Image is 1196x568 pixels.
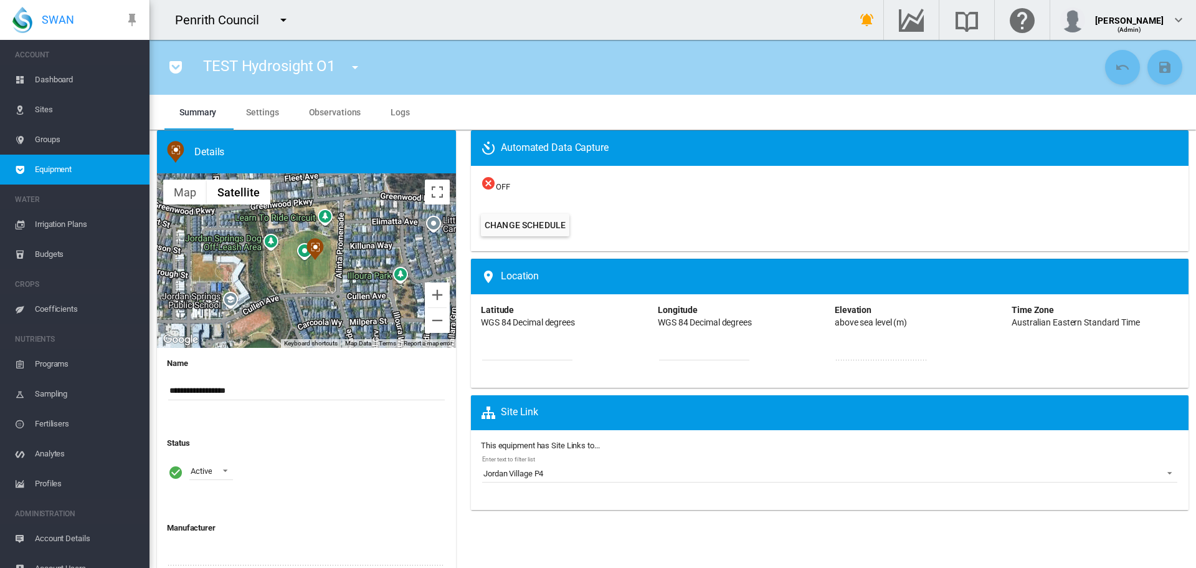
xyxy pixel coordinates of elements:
button: icon-menu-down [271,7,296,32]
button: icon-bell-ring [855,7,880,32]
b: Name [167,359,188,368]
i: Active [168,465,183,480]
md-icon: icon-pocket [168,60,183,75]
span: (Admin) [1118,26,1142,33]
div: WGS 84 Decimal degrees [481,317,575,329]
label: This equipment has Site Links to... [481,440,1179,451]
md-icon: icon-bell-ring [860,12,875,27]
img: 11.svg [167,141,184,163]
img: Google [160,332,201,348]
span: Logs [391,107,410,117]
span: Summary [179,107,216,117]
span: Account Details [35,524,140,554]
span: CROPS [15,274,140,294]
md-icon: icon-sitemap [481,405,501,420]
md-icon: Go to the Data Hub [896,12,926,27]
div: Latitude [481,304,514,317]
button: icon-menu-down [343,55,368,80]
div: above sea level (m) [835,317,907,329]
md-icon: icon-content-save [1157,60,1172,75]
span: NUTRIENTS [15,329,140,349]
md-icon: Search the knowledge base [952,12,982,27]
div: Longitude [658,304,698,317]
span: ACCOUNT [15,45,140,65]
div: Active [191,466,212,476]
button: Save Changes [1147,50,1182,85]
span: Analytes [35,439,140,469]
md-icon: icon-menu-down [348,60,363,75]
span: Site Link [481,405,538,420]
span: Location [481,269,539,284]
button: Keyboard shortcuts [284,339,338,348]
span: Sites [35,95,140,125]
button: Zoom out [425,308,450,333]
button: Change Schedule [481,214,569,236]
md-icon: icon-pin [125,12,140,27]
div: Time Zone [1012,304,1054,317]
a: Open this area in Google Maps (opens a new window) [160,332,201,348]
div: A 'Site Link' will cause the equipment to appear on the Site Map and Site Equipment list [476,405,1189,420]
div: Australian Eastern Standard Time [1012,317,1140,329]
div: Elevation [835,304,871,317]
button: icon-pocket [163,55,188,80]
md-icon: icon-camera-timer [481,141,501,156]
span: Groups [35,125,140,155]
img: SWAN-Landscape-Logo-Colour-drop.png [12,7,32,33]
a: Report a map error [404,340,452,347]
span: Profiles [35,469,140,499]
span: Sampling [35,379,140,409]
span: OFF [481,176,1179,193]
b: Manufacturer [167,523,216,532]
div: Soil Moisture [167,141,456,163]
a: Terms [379,340,396,347]
span: Automated Data Capture [481,141,609,156]
span: ADMINISTRATION [15,504,140,524]
md-icon: icon-menu-down [276,12,291,27]
div: WGS 84 Decimal degrees [658,317,752,329]
span: Settings [246,107,278,117]
span: Budgets [35,239,140,269]
div: TEST Hydrosight O1 [306,238,324,261]
span: TEST Hydrosight O1 [203,57,335,75]
span: SWAN [42,12,74,27]
span: Dashboard [35,65,140,95]
span: Observations [309,107,361,117]
span: Irrigation Plans [35,209,140,239]
span: Coefficients [35,294,140,324]
button: Toggle fullscreen view [425,180,450,205]
span: Fertilisers [35,409,140,439]
div: [PERSON_NAME] [1095,9,1164,22]
div: Penrith Council [175,11,270,29]
span: Programs [35,349,140,379]
button: Show street map [163,180,207,205]
md-icon: icon-chevron-down [1171,12,1186,27]
img: profile.jpg [1060,7,1085,32]
md-icon: icon-map-marker [481,269,501,284]
md-select: Enter text to filter list: Jordan Village P4 [482,464,1177,483]
div: Jordan Village P4 [483,468,543,479]
button: Cancel Changes [1105,50,1140,85]
md-icon: icon-undo [1115,60,1130,75]
button: Zoom in [425,282,450,307]
button: Map Data [345,339,371,348]
span: Equipment [35,155,140,185]
md-icon: Click here for help [1007,12,1037,27]
span: WATER [15,190,140,209]
b: Status [167,438,189,448]
button: Show satellite imagery [207,180,270,205]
